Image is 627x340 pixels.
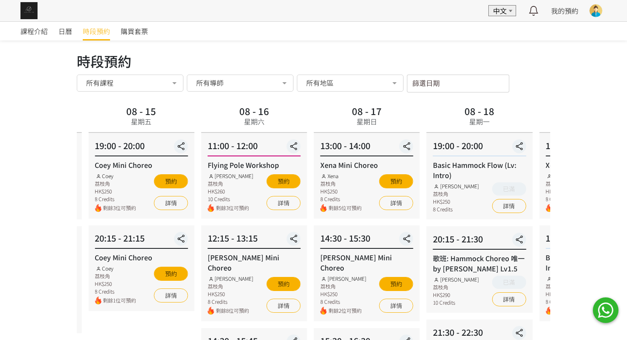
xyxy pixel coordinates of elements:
a: 詳情 [154,196,188,210]
img: fire.png [95,297,101,305]
input: 篩選日期 [407,75,509,92]
span: 剩餘8位可預約 [216,307,254,315]
div: Coey [546,275,587,282]
div: 荔枝角 [208,180,254,187]
img: fire.png [208,204,214,212]
div: 8 Credits [320,298,366,305]
button: 已滿 [492,276,526,289]
div: [PERSON_NAME] [208,275,254,282]
div: 08 - 18 [464,106,494,115]
div: Xena [320,172,362,180]
div: 歌班: Hammock Choreo 唯一 by [PERSON_NAME] Lv1.5 [433,253,526,274]
div: 荔枝角 [546,180,587,187]
div: 19:00 - 20:00 [433,139,526,156]
div: Coey Mini Choreo [95,252,188,262]
img: fire.png [208,307,214,315]
span: 所有課程 [86,78,113,87]
div: [PERSON_NAME] [208,172,254,180]
div: 荔枝角 [208,282,254,290]
a: 我的預約 [551,6,578,16]
div: [PERSON_NAME] [433,276,479,283]
div: [PERSON_NAME] [320,275,366,282]
div: HK$250 [208,290,254,298]
div: 10 Credits [433,299,479,306]
a: 課程介紹 [20,22,48,40]
div: 8 Credits [320,195,362,203]
div: HK$250 [320,290,366,298]
div: 08 - 15 [126,106,156,115]
span: 剩餘5位可預約 [328,204,362,212]
div: 8 Credits [208,298,254,305]
div: 8 Credits [95,195,136,203]
div: 8 Credits [546,298,587,305]
div: 星期六 [244,116,264,127]
div: Basic Hammock Flow (Lv: Intro) [433,160,526,180]
span: 日曆 [58,26,72,36]
span: 剩餘2位可預約 [328,307,366,315]
div: 13:00 - 14:00 [320,139,413,156]
a: 時段預約 [83,22,110,40]
div: 10 Credits [208,195,254,203]
a: 詳情 [492,292,526,306]
span: 剩餘3位可預約 [216,204,254,212]
div: HK$250 [433,198,479,205]
div: 荔枝角 [320,282,366,290]
div: 時段預約 [77,51,550,71]
a: 詳情 [154,288,188,303]
div: 12:15 - 13:15 [208,232,301,249]
div: 08 - 16 [239,106,269,115]
span: 購買套票 [121,26,148,36]
div: 19:00 - 20:00 [95,139,188,156]
img: fire.png [320,307,327,315]
a: 詳情 [379,196,413,210]
div: [PERSON_NAME] [433,182,479,190]
img: fire.png [546,204,552,212]
div: 11:00 - 12:00 [208,139,301,156]
span: 所有導師 [196,78,224,87]
span: 所有地區 [306,78,334,87]
div: HK$260 [208,187,254,195]
div: HK$250 [546,187,587,195]
div: 8 Credits [546,195,587,203]
div: 20:15 - 21:15 [95,232,188,249]
img: fire.png [320,204,327,212]
div: Coey [95,265,136,272]
div: [PERSON_NAME] Mini Choreo [208,252,301,273]
div: 荔枝角 [433,283,479,291]
span: 時段預約 [83,26,110,36]
div: 8 Credits [95,288,136,295]
a: 詳情 [267,299,301,313]
div: HK$250 [320,187,362,195]
button: 預約 [154,267,188,281]
span: 剩餘1位可預約 [103,297,136,305]
div: 20:15 - 21:30 [433,233,526,250]
img: fire.png [546,307,552,315]
div: HK$250 [546,290,587,298]
div: 荔枝角 [546,282,587,290]
a: 詳情 [379,299,413,313]
span: 課程介紹 [20,26,48,36]
button: 預約 [379,277,413,291]
a: 詳情 [267,196,301,210]
div: Coey [95,172,136,180]
div: Flying Pole Workshop [208,160,301,170]
div: 星期日 [357,116,377,127]
button: 預約 [154,174,188,188]
button: 預約 [267,174,301,188]
div: Xena Mini Choreo [320,160,413,170]
div: HK$250 [95,280,136,288]
div: 星期一 [469,116,490,127]
a: 購買套票 [121,22,148,40]
span: 剩餘3位可預約 [103,204,136,212]
div: 星期五 [131,116,151,127]
div: 荔枝角 [320,180,362,187]
a: 日曆 [58,22,72,40]
div: 荔枝角 [433,190,479,198]
div: Coey Mini Choreo [95,160,188,170]
button: 預約 [267,277,301,291]
img: fire.png [95,204,101,212]
div: [PERSON_NAME] Mini Choreo [320,252,413,273]
div: 荔枝角 [95,272,136,280]
div: HK$250 [95,187,136,195]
